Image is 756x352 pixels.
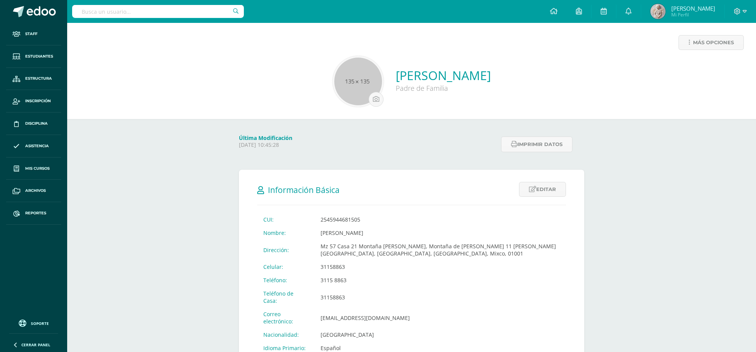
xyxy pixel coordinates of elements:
span: Estructura [25,76,52,82]
span: Mi Perfil [671,11,715,18]
span: Más opciones [693,35,734,50]
button: Imprimir datos [501,137,572,152]
a: Editar [519,182,566,197]
span: Soporte [31,321,49,326]
td: [GEOGRAPHIC_DATA] [314,328,566,341]
h4: Última Modificación [239,134,496,141]
td: [EMAIL_ADDRESS][DOMAIN_NAME] [314,307,566,328]
p: [DATE] 10:45:28 [239,141,496,148]
td: Mz 57 Casa 21 Montaña [PERSON_NAME], Montaña de [PERSON_NAME] 11 [PERSON_NAME][GEOGRAPHIC_DATA], ... [314,239,566,260]
td: Correo electrónico: [257,307,314,328]
input: Busca un usuario... [72,5,244,18]
div: Padre de Familia [396,84,491,93]
td: 2545944681505 [314,213,566,226]
a: Disciplina [6,113,61,135]
td: Celular: [257,260,314,273]
img: 0721312b14301b3cebe5de6252ad211a.png [650,4,666,19]
td: [PERSON_NAME] [314,226,566,239]
a: Estudiantes [6,45,61,68]
td: Teléfono de Casa: [257,287,314,307]
td: Nacionalidad: [257,328,314,341]
span: Mis cursos [25,166,50,172]
a: Reportes [6,202,61,225]
a: Más opciones [679,35,744,50]
span: Cerrar panel [21,342,50,347]
td: CUI: [257,213,314,226]
span: Staff [25,31,37,37]
a: Archivos [6,180,61,202]
td: Teléfono: [257,273,314,287]
td: 3115 8863 [314,273,566,287]
span: [PERSON_NAME] [671,5,715,12]
span: Asistencia [25,143,49,149]
td: 31158863 [314,287,566,307]
span: Archivos [25,188,46,194]
span: Disciplina [25,121,48,127]
a: Inscripción [6,90,61,113]
span: Información Básica [268,185,340,195]
td: Nombre: [257,226,314,239]
a: Staff [6,23,61,45]
td: 31158863 [314,260,566,273]
span: Reportes [25,210,46,216]
a: Estructura [6,68,61,90]
a: [PERSON_NAME] [396,67,491,84]
span: Estudiantes [25,53,53,59]
a: Asistencia [6,135,61,158]
td: Dirección: [257,239,314,260]
a: Mis cursos [6,158,61,180]
span: Inscripción [25,98,51,104]
a: Soporte [9,318,58,328]
img: 135x135 [334,58,382,105]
